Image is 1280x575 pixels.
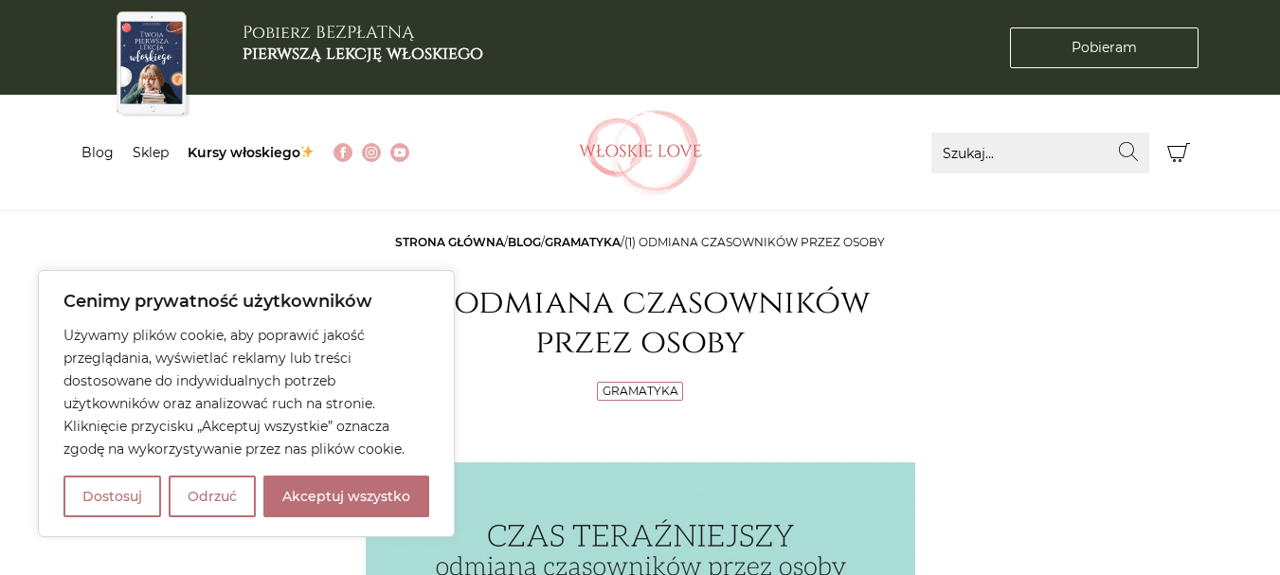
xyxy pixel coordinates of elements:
[395,235,885,249] span: / / /
[243,23,483,63] h3: Pobierz BEZPŁATNĄ
[63,476,161,517] button: Dostosuj
[1010,27,1199,68] a: Pobieram
[545,235,621,249] a: Gramatyka
[603,384,678,398] a: Gramatyka
[624,235,885,249] span: (1) odmiana czasowników przez osoby
[579,110,702,195] img: Włoskielove
[931,133,1149,173] input: Szukaj...
[263,476,429,517] button: Akceptuj wszystko
[63,324,429,460] p: Używamy plików cookie, aby poprawić jakość przeglądania, wyświetlać reklamy lub treści dostosowan...
[508,235,541,249] a: Blog
[395,235,504,249] a: Strona główna
[243,42,483,65] b: pierwszą lekcję włoskiego
[1159,133,1199,173] button: Koszyk
[188,144,315,161] a: Kursy włoskiego
[366,283,915,363] h1: (1) odmiana czasowników przez osoby
[1072,38,1137,58] span: Pobieram
[169,476,256,517] button: Odrzuć
[81,144,114,161] a: Blog
[300,145,314,158] img: ✨
[133,144,169,161] a: Sklep
[63,290,429,313] p: Cenimy prywatność użytkowników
